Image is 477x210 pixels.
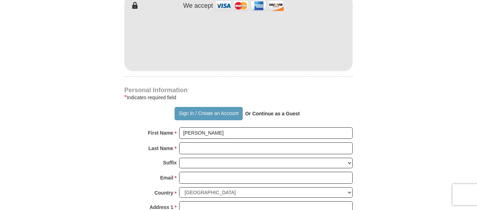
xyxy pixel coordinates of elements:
strong: Country [155,188,174,198]
strong: Suffix [163,158,177,168]
h4: We accept [183,2,213,10]
button: Sign In / Create an Account [175,107,242,120]
h4: Personal Information [124,87,353,93]
strong: Email [160,173,173,183]
div: Indicates required field [124,93,353,102]
strong: First Name [148,128,173,138]
strong: Last Name [149,143,174,153]
strong: Or Continue as a Guest [245,111,300,116]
